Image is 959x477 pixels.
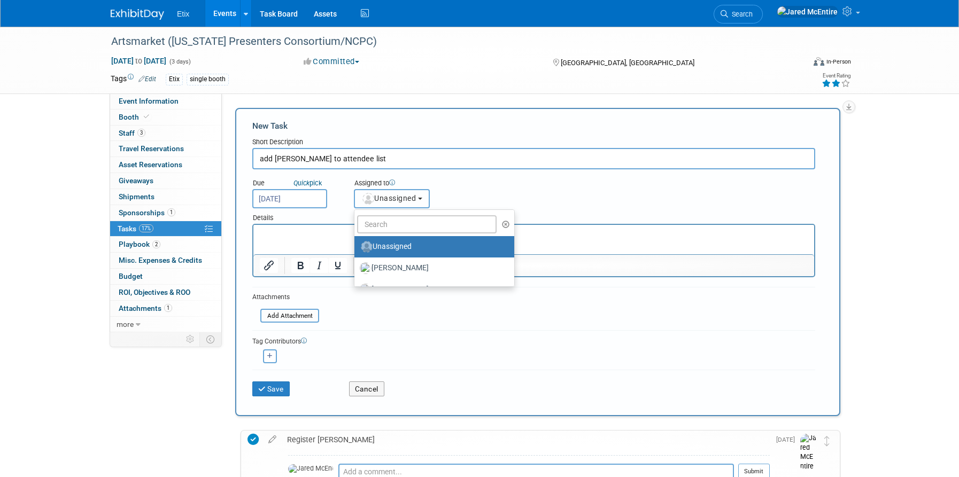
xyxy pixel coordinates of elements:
[361,194,416,202] span: Unassigned
[260,258,278,273] button: Insert/edit link
[329,258,347,273] button: Underline
[119,288,190,296] span: ROI, Objectives & ROO
[252,189,327,208] input: Due Date
[110,141,221,157] a: Travel Reservations
[119,240,160,248] span: Playbook
[728,10,753,18] span: Search
[119,113,151,121] span: Booth
[354,189,430,208] button: Unassigned
[777,6,838,18] img: Jared McEntire
[252,293,319,302] div: Attachments
[360,260,504,277] label: [PERSON_NAME]
[107,32,788,51] div: Artsmarket ([US_STATE] Presenters Consortium/NCPC)
[110,205,221,221] a: Sponsorships1
[360,238,504,255] label: Unassigned
[291,258,310,273] button: Bold
[293,179,310,187] i: Quick
[187,74,229,85] div: single booth
[110,237,221,252] a: Playbook2
[110,93,221,109] a: Event Information
[117,320,134,329] span: more
[119,272,143,280] span: Budget
[826,58,851,66] div: In-Person
[152,240,160,248] span: 2
[776,436,800,443] span: [DATE]
[253,225,814,254] iframe: Rich Text Area
[138,75,156,83] a: Edit
[361,241,373,253] img: Unassigned-User-Icon.png
[252,208,815,224] div: Details
[822,73,850,79] div: Event Rating
[111,56,167,66] span: [DATE] [DATE]
[310,258,328,273] button: Italic
[119,129,145,137] span: Staff
[139,224,153,232] span: 17%
[252,381,290,396] button: Save
[800,434,816,472] img: Jared McEntire
[119,256,202,264] span: Misc. Expenses & Credits
[167,208,175,216] span: 1
[349,381,384,396] button: Cancel
[166,74,183,85] div: Etix
[110,285,221,300] a: ROI, Objectives & ROO
[360,281,504,298] label: [PERSON_NAME]
[288,464,333,474] img: Jared McEntire
[741,56,851,72] div: Event Format
[252,148,815,169] input: Name of task or a short description
[110,301,221,316] a: Attachments1
[119,176,153,185] span: Giveaways
[119,160,182,169] span: Asset Reservations
[110,173,221,189] a: Giveaways
[200,332,222,346] td: Toggle Event Tabs
[263,435,282,444] a: edit
[110,269,221,284] a: Budget
[110,189,221,205] a: Shipments
[111,9,164,20] img: ExhibitDay
[164,304,172,312] span: 1
[168,58,191,65] span: (3 days)
[119,97,179,105] span: Event Information
[110,126,221,141] a: Staff3
[561,59,694,67] span: [GEOGRAPHIC_DATA], [GEOGRAPHIC_DATA]
[824,436,830,446] i: Move task
[177,10,189,18] span: Etix
[119,192,154,201] span: Shipments
[111,73,156,85] td: Tags
[291,178,324,187] a: Quickpick
[252,137,815,148] div: Short Description
[357,215,497,233] input: Search
[354,178,483,189] div: Assigned to
[119,304,172,312] span: Attachments
[119,144,184,153] span: Travel Reservations
[144,114,149,120] i: Booth reservation complete
[110,253,221,268] a: Misc. Expenses & Credits
[118,224,153,233] span: Tasks
[814,57,824,66] img: Format-Inperson.png
[714,5,763,24] a: Search
[181,332,200,346] td: Personalize Event Tab Strip
[252,178,338,189] div: Due
[110,157,221,173] a: Asset Reservations
[110,110,221,125] a: Booth
[134,57,144,65] span: to
[300,56,364,67] button: Committed
[282,431,770,449] div: Register [PERSON_NAME]
[252,335,815,346] div: Tag Contributors
[119,208,175,217] span: Sponsorships
[137,129,145,137] span: 3
[110,221,221,237] a: Tasks17%
[252,120,815,132] div: New Task
[110,317,221,332] a: more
